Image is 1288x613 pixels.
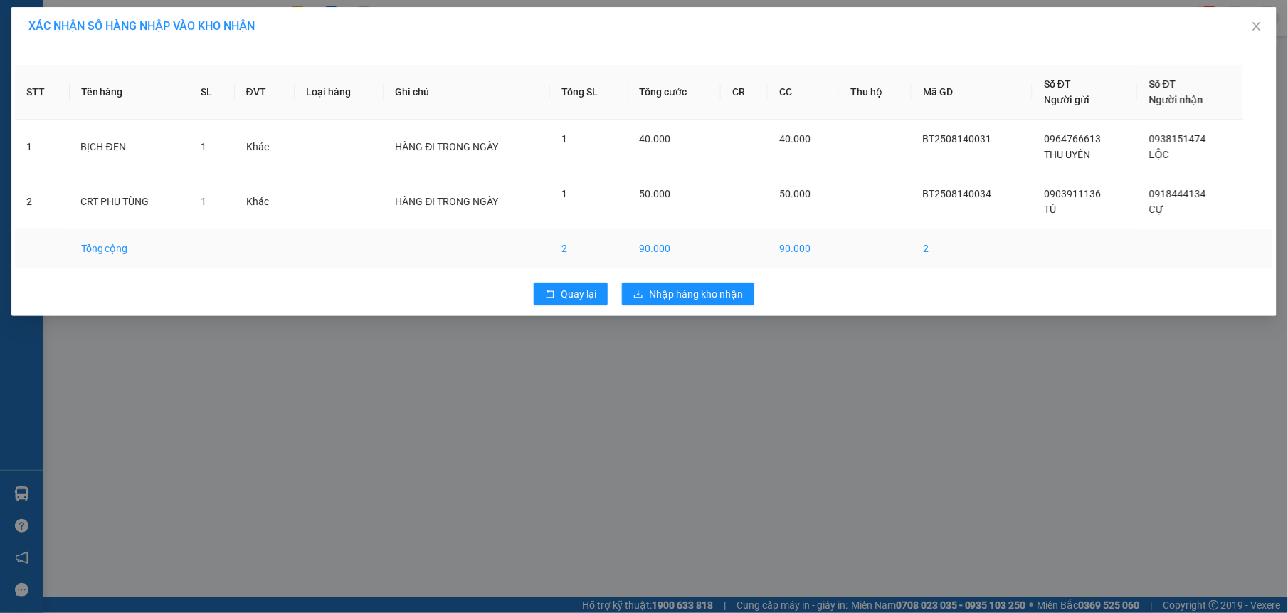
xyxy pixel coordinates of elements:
[1149,78,1176,90] span: Số ĐT
[550,229,628,268] td: 2
[923,133,992,145] span: BT2508140031
[545,289,555,300] span: rollback
[923,188,992,199] span: BT2508140034
[912,65,1033,120] th: Mã GD
[628,229,722,268] td: 90.000
[1149,94,1203,105] span: Người nhận
[201,141,206,152] span: 1
[28,19,255,33] span: XÁC NHẬN SỐ HÀNG NHẬP VÀO KHO NHẬN
[561,133,567,145] span: 1
[1251,21,1262,32] span: close
[649,286,743,302] span: Nhập hàng kho nhận
[1149,188,1206,199] span: 0918444134
[1149,149,1169,160] span: LỘC
[628,65,722,120] th: Tổng cước
[235,174,295,229] td: Khác
[839,65,912,120] th: Thu hộ
[395,141,498,152] span: HÀNG ĐI TRONG NGÀY
[1044,149,1090,160] span: THU UYÊN
[1149,204,1164,215] span: CỰ
[912,229,1033,268] td: 2
[15,120,70,174] td: 1
[235,120,295,174] td: Khác
[534,283,608,305] button: rollbackQuay lại
[640,188,671,199] span: 50.000
[779,188,811,199] span: 50.000
[15,65,70,120] th: STT
[721,65,768,120] th: CR
[295,65,384,120] th: Loại hàng
[1044,78,1071,90] span: Số ĐT
[395,196,498,207] span: HÀNG ĐI TRONG NGÀY
[1044,94,1089,105] span: Người gửi
[768,65,839,120] th: CC
[70,65,190,120] th: Tên hàng
[622,283,754,305] button: downloadNhập hàng kho nhận
[550,65,628,120] th: Tổng SL
[70,120,190,174] td: BỊCH ĐEN
[561,286,596,302] span: Quay lại
[201,196,206,207] span: 1
[1149,133,1206,145] span: 0938151474
[779,133,811,145] span: 40.000
[70,229,190,268] td: Tổng cộng
[640,133,671,145] span: 40.000
[1044,133,1101,145] span: 0964766613
[633,289,643,300] span: download
[561,188,567,199] span: 1
[768,229,839,268] td: 90.000
[384,65,550,120] th: Ghi chú
[189,65,234,120] th: SL
[235,65,295,120] th: ĐVT
[1044,188,1101,199] span: 0903911136
[1044,204,1056,215] span: TÚ
[15,174,70,229] td: 2
[1237,7,1277,47] button: Close
[70,174,190,229] td: CRT PHỤ TÙNG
